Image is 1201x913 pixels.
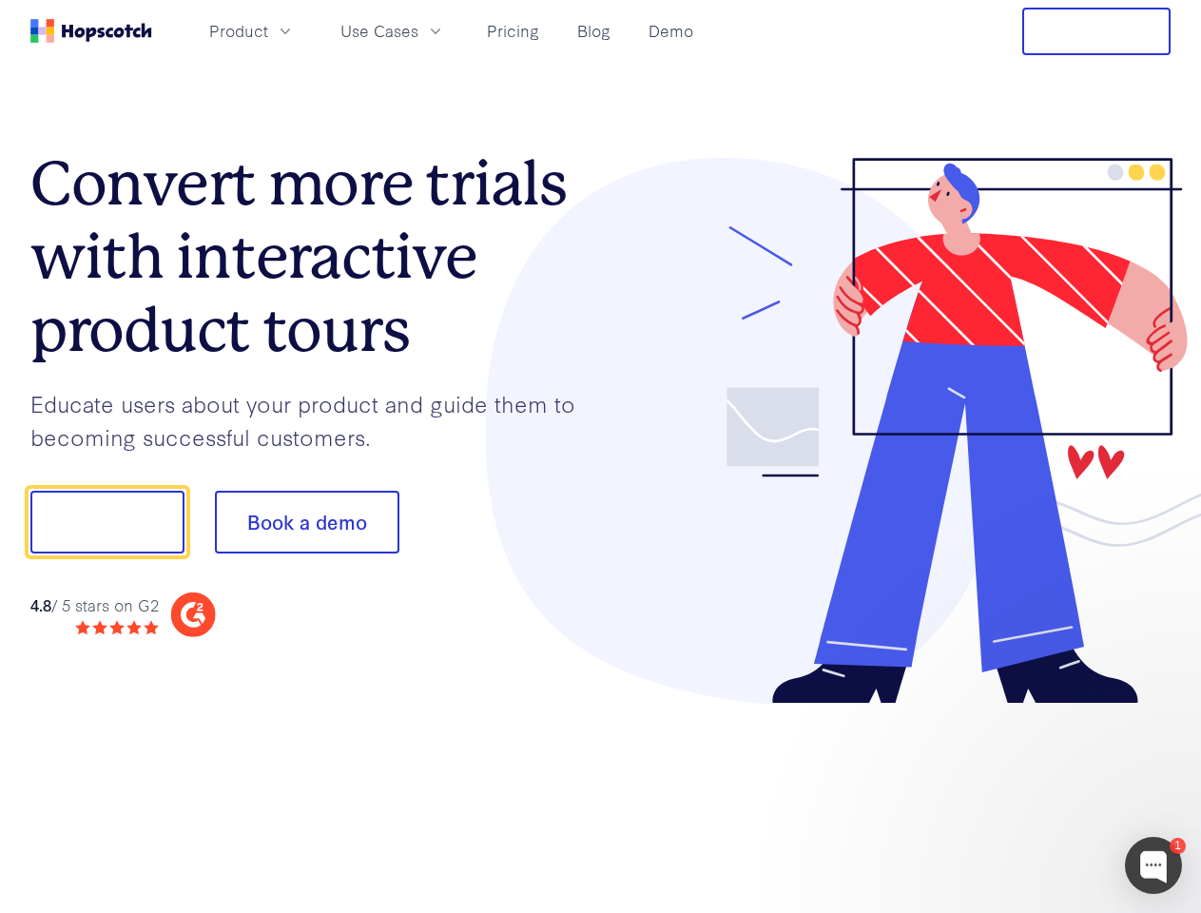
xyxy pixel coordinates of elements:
button: Product [198,15,306,47]
div: / 5 stars on G2 [30,593,159,617]
button: Free Trial [1022,8,1171,55]
a: Home [30,19,152,43]
a: Blog [570,15,618,47]
h1: Convert more trials with interactive product tours [30,147,601,366]
span: Use Cases [340,19,418,43]
strong: 4.8 [30,593,51,615]
button: Use Cases [329,15,456,47]
p: Educate users about your product and guide them to becoming successful customers. [30,387,601,453]
div: 1 [1170,838,1186,854]
a: Pricing [479,15,547,47]
span: Product [209,19,268,43]
a: Demo [641,15,701,47]
button: Book a demo [215,491,399,554]
button: Show me! [30,491,184,554]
